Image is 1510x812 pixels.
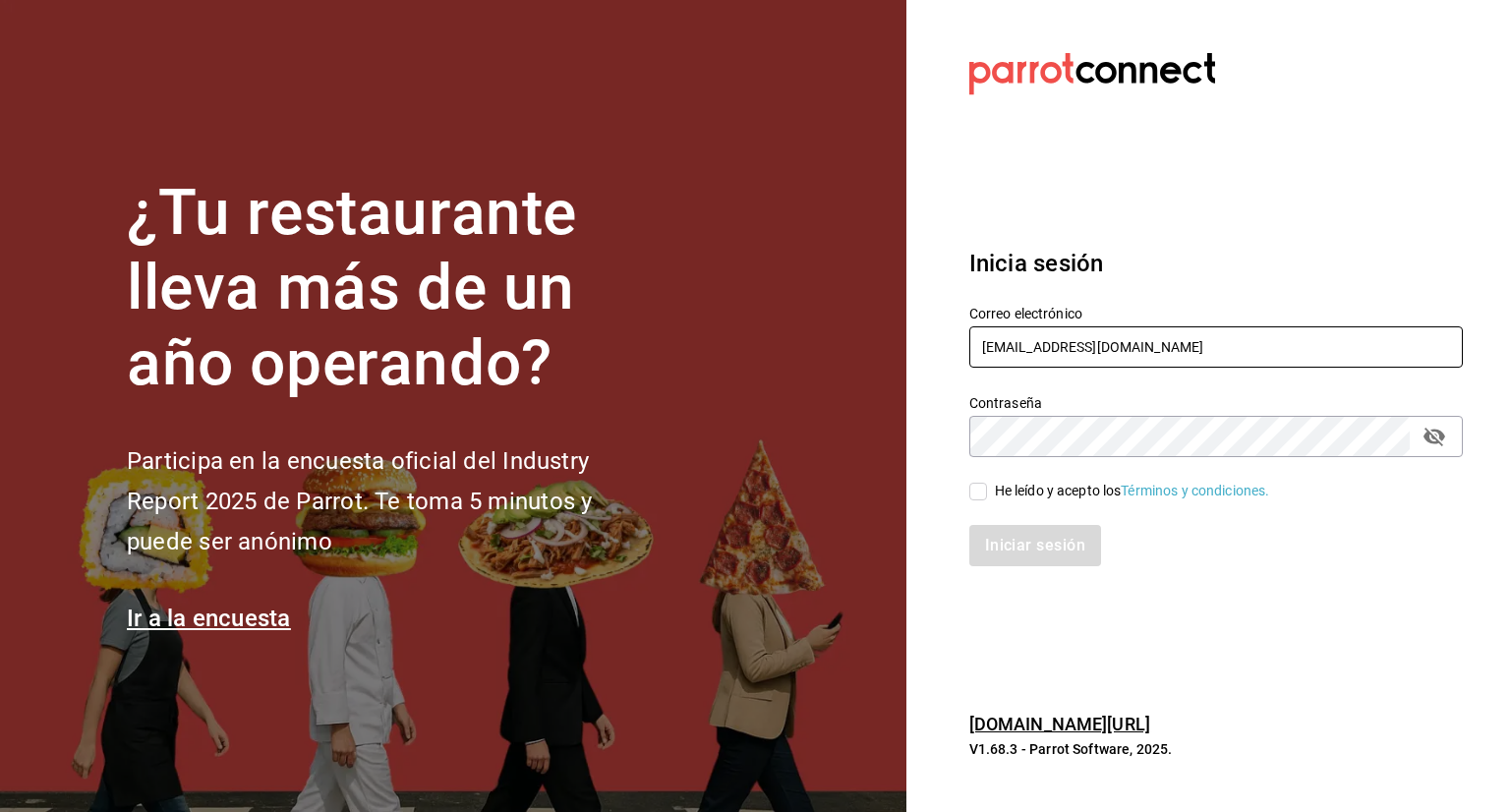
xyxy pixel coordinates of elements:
[969,246,1463,281] h3: Inicia sesión
[969,326,1463,368] input: Ingresa tu correo electrónico
[1121,483,1269,498] a: Términos y condiciones.
[995,481,1270,501] div: He leído y acepto los
[127,441,658,561] h2: Participa en la encuesta oficial del Industry Report 2025 de Parrot. Te toma 5 minutos y puede se...
[1418,420,1451,453] button: passwordField
[969,714,1150,734] a: [DOMAIN_NAME][URL]
[969,306,1463,319] label: Correo electrónico
[127,176,658,402] h1: ¿Tu restaurante lleva más de un año operando?
[127,605,291,632] a: Ir a la encuesta
[969,395,1463,409] label: Contraseña
[969,739,1463,759] p: V1.68.3 - Parrot Software, 2025.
